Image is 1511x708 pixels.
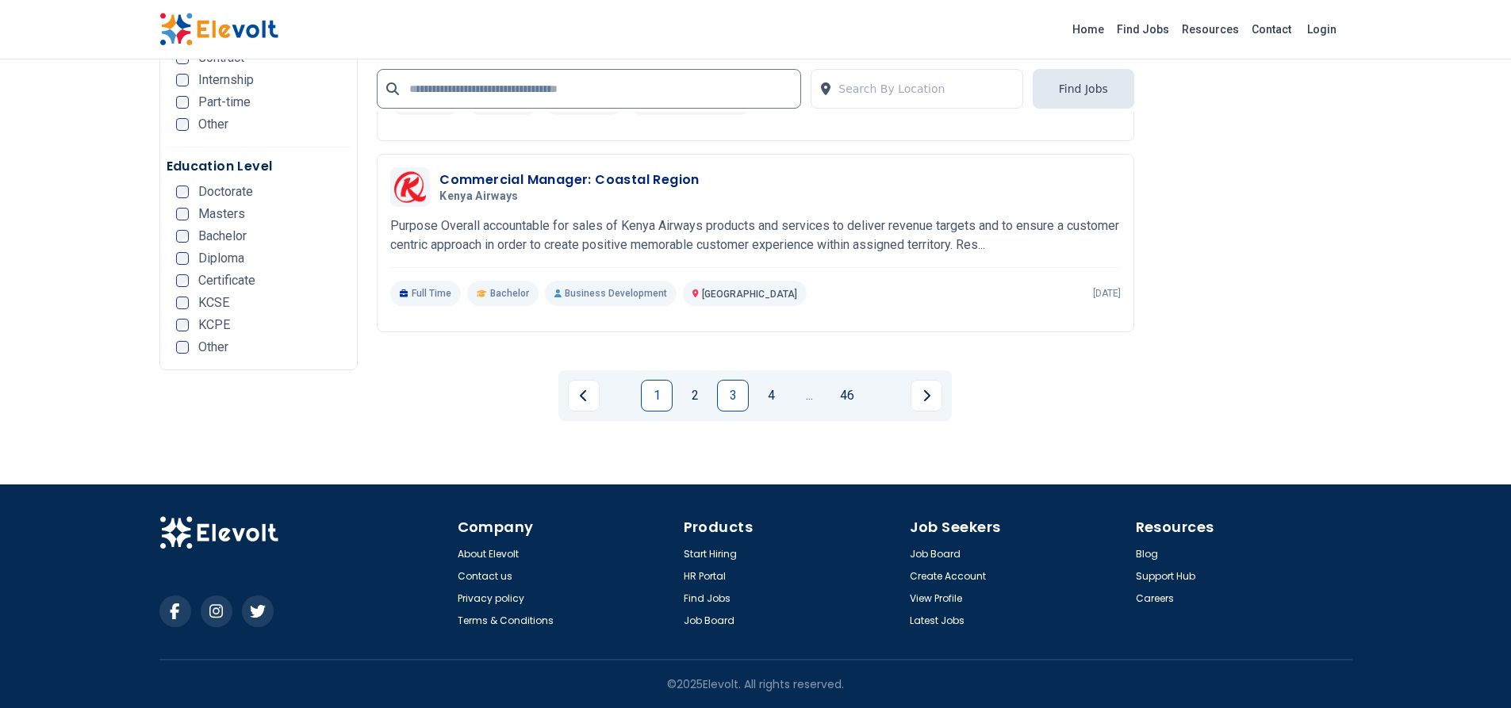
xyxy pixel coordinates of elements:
span: Other [198,118,228,131]
h4: Job Seekers [910,516,1126,538]
input: KCSE [176,297,189,309]
a: Start Hiring [684,548,737,561]
img: Elevolt [159,13,278,46]
a: Job Board [684,614,734,627]
a: Support Hub [1136,570,1195,583]
a: Privacy policy [458,592,524,605]
input: Part-time [176,96,189,109]
a: Contact us [458,570,512,583]
h3: Commercial Manager: Coastal Region [439,170,700,189]
h5: Education Level [167,157,351,176]
input: Bachelor [176,230,189,243]
button: Find Jobs [1033,69,1134,109]
span: Other [198,341,228,354]
span: Kenya Airways [439,189,519,204]
span: Bachelor [490,287,529,300]
a: Latest Jobs [910,614,965,627]
span: Certificate [198,274,255,287]
a: Blog [1136,548,1158,561]
span: Internship [198,74,254,86]
span: KCSE [198,297,229,309]
a: Find Jobs [684,592,731,605]
a: Page 2 [679,380,711,411]
a: View Profile [910,592,962,605]
a: Contact [1245,17,1298,42]
a: Page 4 [755,380,787,411]
span: Doctorate [198,186,253,198]
h4: Company [458,516,674,538]
a: Next page [911,380,942,411]
span: Masters [198,208,245,220]
img: Kenya Airways [394,171,426,203]
span: KCPE [198,319,230,331]
a: Jump forward [793,380,825,411]
span: Diploma [198,252,244,265]
a: Find Jobs [1110,17,1175,42]
a: Page 46 [831,380,863,411]
a: Terms & Conditions [458,614,554,627]
input: KCPE [176,319,189,331]
span: [GEOGRAPHIC_DATA] [702,289,797,300]
span: Part-time [198,96,251,109]
input: Certificate [176,274,189,287]
a: Page 1 [641,380,673,411]
a: Home [1066,17,1110,42]
a: Page 3 is your current page [717,380,749,411]
a: Careers [1136,592,1174,605]
span: Contract [198,52,244,64]
input: Other [176,341,189,354]
a: Resources [1175,17,1245,42]
p: © 2025 Elevolt. All rights reserved. [667,676,844,692]
p: Business Development [545,281,677,306]
a: Login [1298,13,1346,45]
p: [DATE] [1093,287,1121,300]
input: Internship [176,74,189,86]
p: Full Time [390,281,461,306]
a: Kenya AirwaysCommercial Manager: Coastal RegionKenya AirwaysPurpose Overall accountable for sales... [390,167,1121,306]
a: Job Board [910,548,961,561]
ul: Pagination [568,380,942,411]
input: Other [176,118,189,131]
input: Doctorate [176,186,189,198]
a: Create Account [910,570,986,583]
input: Diploma [176,252,189,265]
input: Masters [176,208,189,220]
a: About Elevolt [458,548,519,561]
a: HR Portal [684,570,726,583]
a: Previous page [568,380,600,411]
img: Elevolt [159,516,278,549]
h4: Resources [1136,516,1352,538]
h4: Products [684,516,900,538]
p: Purpose Overall accountable for sales of Kenya Airways products and services to deliver revenue t... [390,216,1121,254]
iframe: Chat Widget [1432,632,1511,708]
span: Bachelor [198,230,247,243]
